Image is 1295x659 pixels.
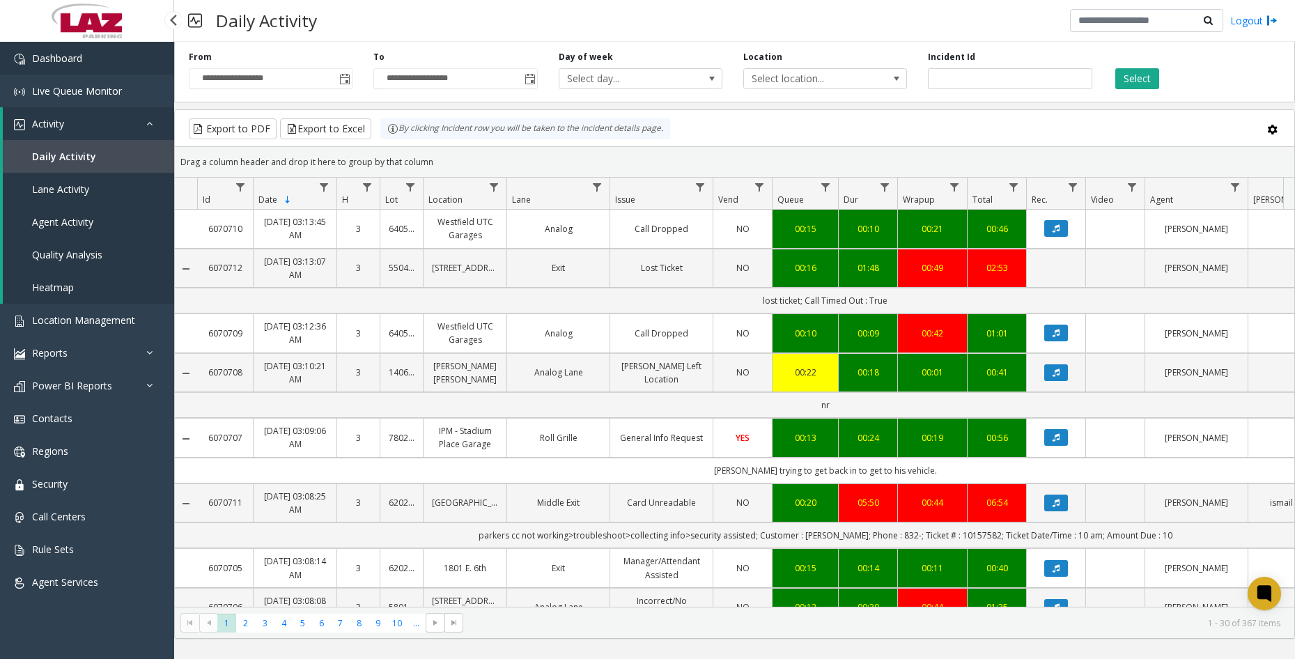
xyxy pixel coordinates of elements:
[1154,366,1239,379] a: [PERSON_NAME]
[781,431,830,444] a: 00:13
[346,561,371,575] a: 3
[928,51,975,63] label: Incident Id
[722,222,763,235] a: NO
[736,262,750,274] span: NO
[722,261,763,274] a: NO
[236,614,255,633] span: Page 2
[175,150,1294,174] div: Drag a column header and drop it here to group by that column
[847,561,889,575] a: 00:14
[1064,178,1083,196] a: Rec. Filter Menu
[976,261,1018,274] a: 02:53
[389,261,414,274] a: 550464
[691,178,710,196] a: Issue Filter Menu
[388,614,407,633] span: Page 10
[485,178,504,196] a: Location Filter Menu
[515,261,601,274] a: Exit
[976,561,1018,575] a: 00:40
[750,178,769,196] a: Vend Filter Menu
[588,178,607,196] a: Lane Filter Menu
[188,3,202,38] img: pageIcon
[432,561,498,575] a: 1801 E. 6th
[32,248,102,261] span: Quality Analysis
[389,431,414,444] a: 780286
[14,577,25,589] img: 'icon'
[32,543,74,556] span: Rule Sets
[346,496,371,509] a: 3
[346,431,371,444] a: 3
[14,545,25,556] img: 'icon'
[14,86,25,98] img: 'icon'
[14,316,25,327] img: 'icon'
[217,614,236,633] span: Page 1
[14,348,25,359] img: 'icon'
[358,178,377,196] a: H Filter Menu
[32,52,82,65] span: Dashboard
[781,600,830,614] a: 00:12
[32,510,86,523] span: Call Centers
[432,261,498,274] a: [STREET_ADDRESS]
[3,140,174,173] a: Daily Activity
[736,432,750,444] span: YES
[32,477,68,490] span: Security
[903,194,935,206] span: Wrapup
[346,366,371,379] a: 3
[976,222,1018,235] div: 00:46
[14,414,25,425] img: 'icon'
[515,222,601,235] a: Analog
[781,261,830,274] a: 00:16
[847,600,889,614] a: 00:39
[736,562,750,574] span: NO
[945,178,964,196] a: Wrapup Filter Menu
[432,594,498,621] a: [STREET_ADDRESS][PERSON_NAME]
[619,431,704,444] a: General Info Request
[262,255,328,281] a: [DATE] 03:13:07 AM
[175,433,197,444] a: Collapse Details
[1154,600,1239,614] a: [PERSON_NAME]
[976,366,1018,379] a: 00:41
[14,119,25,130] img: 'icon'
[385,194,398,206] span: Lot
[847,431,889,444] div: 00:24
[32,346,68,359] span: Reports
[350,614,369,633] span: Page 8
[781,496,830,509] a: 00:20
[736,327,750,339] span: NO
[401,178,420,196] a: Lot Filter Menu
[781,222,830,235] a: 00:15
[203,194,210,206] span: Id
[781,366,830,379] a: 00:22
[430,617,441,628] span: Go to the next page
[426,613,444,633] span: Go to the next page
[1154,431,1239,444] a: [PERSON_NAME]
[1226,178,1245,196] a: Agent Filter Menu
[209,3,324,38] h3: Daily Activity
[3,206,174,238] a: Agent Activity
[262,594,328,621] a: [DATE] 03:08:08 AM
[432,496,498,509] a: [GEOGRAPHIC_DATA]
[312,614,331,633] span: Page 6
[722,496,763,509] a: NO
[1154,222,1239,235] a: [PERSON_NAME]
[32,183,89,196] span: Lane Activity
[736,223,750,235] span: NO
[847,366,889,379] div: 00:18
[14,54,25,65] img: 'icon'
[387,123,398,134] img: infoIcon.svg
[515,366,601,379] a: Analog Lane
[777,194,804,206] span: Queue
[906,261,959,274] a: 00:49
[512,194,531,206] span: Lane
[1005,178,1023,196] a: Total Filter Menu
[976,327,1018,340] a: 01:01
[1154,327,1239,340] a: [PERSON_NAME]
[976,431,1018,444] a: 00:56
[262,359,328,386] a: [DATE] 03:10:21 AM
[206,431,245,444] a: 6070707
[346,600,371,614] a: 3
